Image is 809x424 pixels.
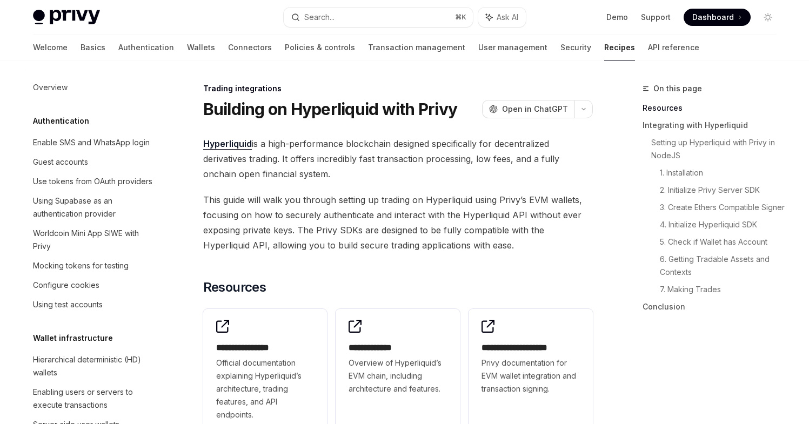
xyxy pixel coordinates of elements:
a: Policies & controls [285,35,355,60]
span: Ask AI [497,12,518,23]
a: Resources [643,99,785,117]
a: 5. Check if Wallet has Account [660,233,785,251]
span: On this page [653,82,702,95]
div: Trading integrations [203,83,593,94]
a: Use tokens from OAuth providers [24,172,163,191]
a: Support [641,12,671,23]
span: ⌘ K [455,13,466,22]
a: Authentication [118,35,174,60]
button: Open in ChatGPT [482,100,574,118]
span: Dashboard [692,12,734,23]
a: Dashboard [684,9,751,26]
a: Transaction management [368,35,465,60]
a: Demo [606,12,628,23]
h5: Wallet infrastructure [33,332,113,345]
span: Resources [203,279,266,296]
a: Connectors [228,35,272,60]
a: Worldcoin Mini App SIWE with Privy [24,224,163,256]
h5: Authentication [33,115,89,127]
div: Mocking tokens for testing [33,259,129,272]
a: 6. Getting Tradable Assets and Contexts [660,251,785,281]
span: Overview of Hyperliquid’s EVM chain, including architecture and features. [349,356,447,395]
a: Enabling users or servers to execute transactions [24,382,163,415]
a: API reference [648,35,699,60]
div: Enabling users or servers to execute transactions [33,386,156,412]
button: Ask AI [478,8,526,27]
a: Enable SMS and WhatsApp login [24,133,163,152]
div: Configure cookies [33,279,99,292]
a: Overview [24,78,163,97]
a: Basics [81,35,105,60]
div: Overview [33,81,68,94]
a: 2. Initialize Privy Server SDK [660,181,785,199]
a: Conclusion [643,298,785,315]
a: Using Supabase as an authentication provider [24,191,163,224]
span: Open in ChatGPT [502,104,568,115]
a: Using test accounts [24,295,163,314]
a: Setting up Hyperliquid with Privy in NodeJS [651,134,785,164]
a: Guest accounts [24,152,163,172]
a: Configure cookies [24,275,163,295]
div: Search... [304,11,335,24]
a: Recipes [604,35,635,60]
button: Toggle dark mode [759,9,777,26]
a: 3. Create Ethers Compatible Signer [660,199,785,216]
a: Integrating with Hyperliquid [643,117,785,134]
button: Search...⌘K [284,8,473,27]
img: light logo [33,10,100,25]
span: Privy documentation for EVM wallet integration and transaction signing. [482,356,580,395]
a: User management [478,35,547,60]
div: Worldcoin Mini App SIWE with Privy [33,227,156,253]
a: Hierarchical deterministic (HD) wallets [24,350,163,382]
span: This guide will walk you through setting up trading on Hyperliquid using Privy’s EVM wallets, foc... [203,192,593,253]
a: Mocking tokens for testing [24,256,163,275]
div: Using Supabase as an authentication provider [33,194,156,220]
a: 1. Installation [660,164,785,181]
div: Use tokens from OAuth providers [33,175,152,188]
a: Hyperliquid [203,138,252,150]
a: Wallets [187,35,215,60]
div: Enable SMS and WhatsApp login [33,136,150,149]
h1: Building on Hyperliquid with Privy [203,99,458,119]
span: Official documentation explaining Hyperliquid’s architecture, trading features, and API endpoints. [216,356,315,421]
span: is a high-performance blockchain designed specifically for decentralized derivatives trading. It ... [203,136,593,181]
div: Hierarchical deterministic (HD) wallets [33,353,156,379]
div: Using test accounts [33,298,103,311]
a: 7. Making Trades [660,281,785,298]
div: Guest accounts [33,156,88,169]
a: 4. Initialize Hyperliquid SDK [660,216,785,233]
a: Welcome [33,35,68,60]
a: Security [560,35,591,60]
